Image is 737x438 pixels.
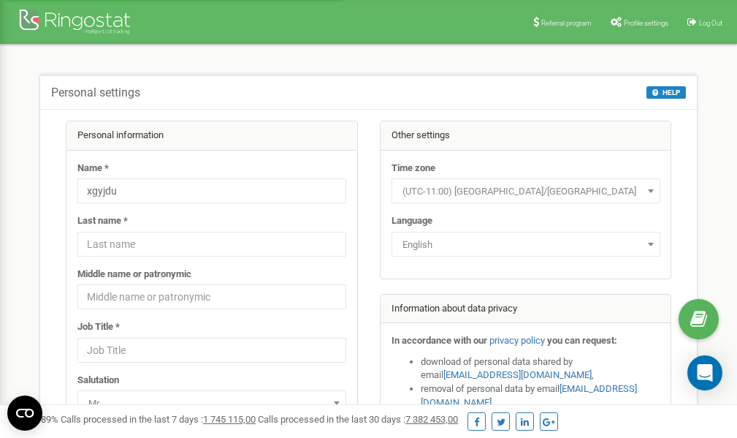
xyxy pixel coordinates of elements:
[687,355,722,390] div: Open Intercom Messenger
[51,86,140,99] h5: Personal settings
[77,162,109,175] label: Name *
[624,19,668,27] span: Profile settings
[392,178,660,203] span: (UTC-11:00) Pacific/Midway
[77,374,119,388] label: Salutation
[77,214,128,228] label: Last name *
[646,86,686,99] button: HELP
[421,355,660,382] li: download of personal data shared by email ,
[77,390,346,415] span: Mr.
[381,295,671,324] div: Information about data privacy
[61,414,256,425] span: Calls processed in the last 7 days :
[699,19,722,27] span: Log Out
[77,320,120,334] label: Job Title *
[77,178,346,203] input: Name
[7,396,42,431] button: Open CMP widget
[541,19,592,27] span: Referral program
[258,414,458,425] span: Calls processed in the last 30 days :
[77,232,346,257] input: Last name
[405,414,458,425] u: 7 382 453,00
[392,232,660,257] span: English
[77,338,346,363] input: Job Title
[489,335,545,346] a: privacy policy
[547,335,617,346] strong: you can request:
[443,369,592,380] a: [EMAIL_ADDRESS][DOMAIN_NAME]
[77,268,191,282] label: Middle name or patronymic
[397,181,655,202] span: (UTC-11:00) Pacific/Midway
[83,393,341,414] span: Mr.
[66,121,357,151] div: Personal information
[381,121,671,151] div: Other settings
[77,284,346,309] input: Middle name or patronymic
[392,335,487,346] strong: In accordance with our
[392,214,432,228] label: Language
[203,414,256,425] u: 1 745 115,00
[397,235,655,255] span: English
[421,382,660,409] li: removal of personal data by email ,
[392,162,435,175] label: Time zone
